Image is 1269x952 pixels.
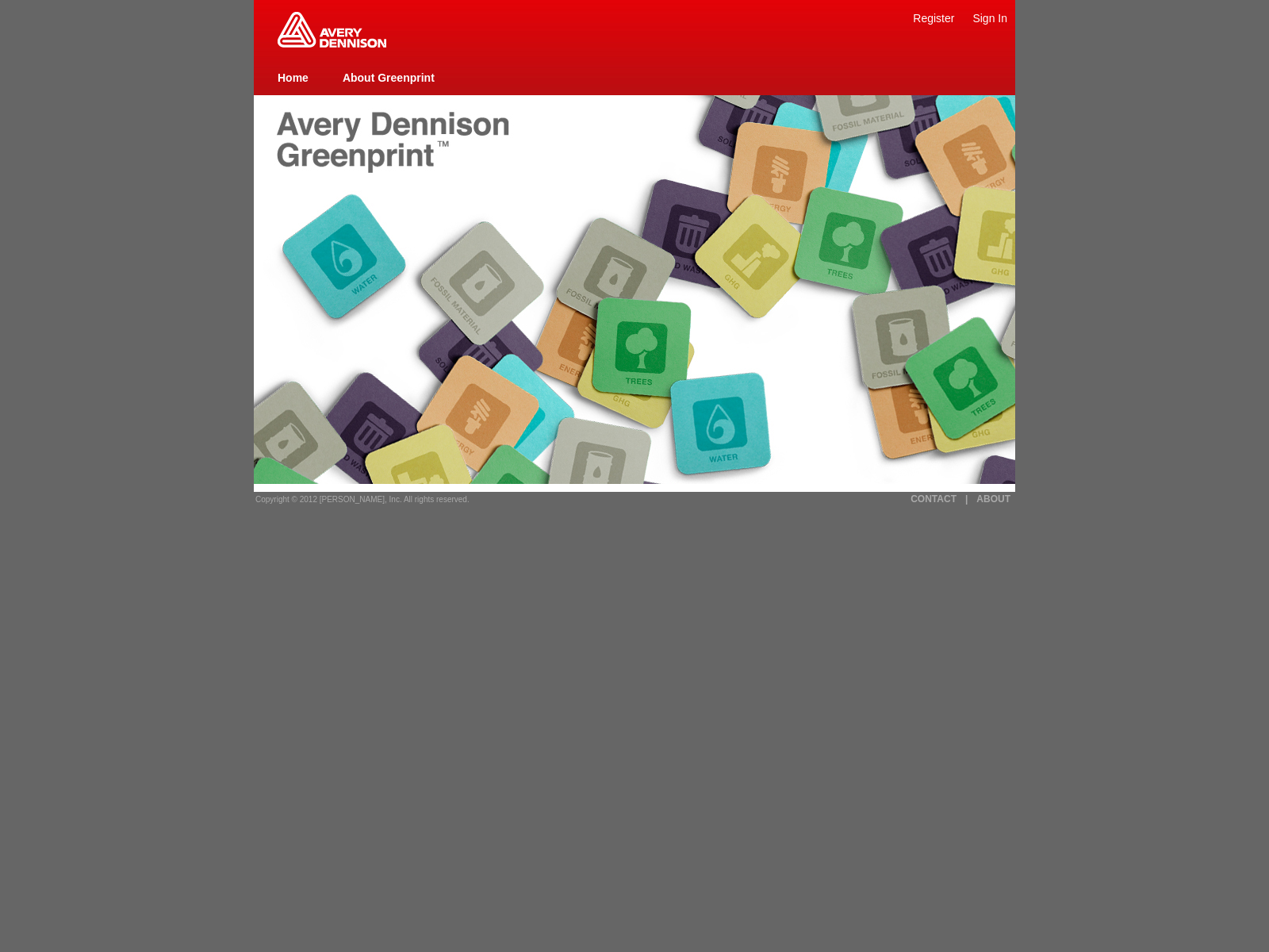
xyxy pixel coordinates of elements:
a: Home [278,71,309,84]
a: Sign In [972,12,1007,25]
a: ABOUT [976,493,1010,505]
a: Greenprint [278,40,386,49]
span: Copyright © 2012 [PERSON_NAME], Inc. All rights reserved. [255,495,470,504]
a: Register [913,12,954,25]
a: About Greenprint [343,71,435,84]
a: | [965,493,968,505]
a: CONTACT [911,493,957,505]
img: Home [278,12,386,48]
